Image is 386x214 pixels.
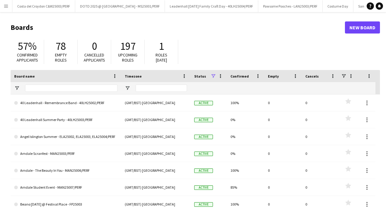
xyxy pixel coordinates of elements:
a: Arndale Student Event - MAN25007/PERF [14,179,117,196]
div: (GMT/BST) [GEOGRAPHIC_DATA] [121,145,191,162]
div: 0% [227,111,264,128]
div: 0 [264,196,302,212]
div: 0 [302,162,339,179]
div: 0 [302,94,339,111]
span: Active [194,168,213,173]
a: 40 Leadenhall Summer Party - 40LH25003/PERF [14,111,117,128]
div: 0 [264,179,302,196]
div: (GMT/BST) [GEOGRAPHIC_DATA] [121,196,191,212]
a: Beano [DATE] @ Festival Place - FP25003 [14,196,117,213]
button: Costa del Croydon C&W25003/PERF [12,0,75,12]
div: (GMT/BST) [GEOGRAPHIC_DATA] [121,128,191,145]
span: Confirmed applicants [17,52,38,63]
span: Cancelled applicants [84,52,105,63]
span: Active [194,152,213,156]
span: Confirmed [230,74,249,78]
div: 85% [227,179,264,196]
div: 0 [264,162,302,179]
div: 0 [302,111,339,128]
div: 0% [227,145,264,162]
div: 100% [227,94,264,111]
div: (GMT/BST) [GEOGRAPHIC_DATA] [121,179,191,196]
span: 197 [120,40,136,53]
a: 40 Leadenhall - Remembrance Band - 40LH25002/PERF [14,94,117,111]
span: 78 [56,40,66,53]
div: 0 [302,179,339,196]
span: 57% [18,40,37,53]
div: (GMT/BST) [GEOGRAPHIC_DATA] [121,94,191,111]
span: Empty [268,74,279,78]
div: 0 [264,128,302,145]
div: 0 [302,145,339,162]
div: (GMT/BST) [GEOGRAPHIC_DATA] [121,162,191,179]
a: Arndale Scranfest - MAN25003/PERF [14,145,117,162]
span: Empty roles [55,52,67,63]
input: Timezone Filter Input [136,85,187,92]
span: Active [194,202,213,207]
span: Active [194,118,213,122]
a: Angel Islington Summer - ELA25002, ELA25003, ELA25004/PERF [14,128,117,145]
h1: Boards [11,23,345,32]
button: DOTD 2025 @ [GEOGRAPHIC_DATA] - MS25001/PERF [75,0,165,12]
button: Open Filter Menu [125,85,130,91]
span: Cancels [305,74,319,78]
div: 0 [302,128,339,145]
span: 1 [159,40,164,53]
span: Active [194,185,213,190]
span: Active [194,101,213,105]
a: Arndale - The Beauty In You - MAN25006/PERF [14,162,117,179]
span: Timezone [125,74,142,78]
span: 0 [92,40,97,53]
div: 0 [264,111,302,128]
a: New Board [345,21,380,34]
button: Open Filter Menu [14,85,20,91]
div: 100% [227,162,264,179]
div: 0 [302,196,339,212]
span: Roles [DATE] [156,52,167,63]
div: 100% [227,196,264,212]
button: Leadenhall [DATE] Family Craft Day - 40LH25004/PERF [165,0,258,12]
div: 0 [264,94,302,111]
div: 0 [264,145,302,162]
span: Board name [14,74,35,78]
button: Pawsome Pooches - LAN25003/PERF [258,0,323,12]
button: Costume Day [323,0,353,12]
span: Upcoming roles [118,52,137,63]
div: (GMT/BST) [GEOGRAPHIC_DATA] [121,111,191,128]
span: Active [194,135,213,139]
span: Status [194,74,206,78]
div: 0% [227,128,264,145]
input: Board name Filter Input [25,85,117,92]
